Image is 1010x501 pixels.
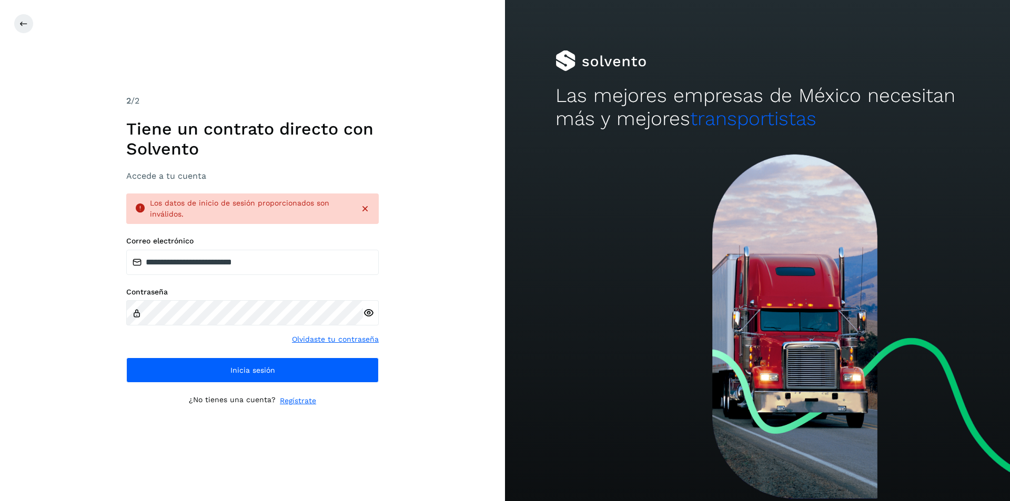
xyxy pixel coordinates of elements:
[126,357,379,383] button: Inicia sesión
[189,395,276,406] p: ¿No tienes una cuenta?
[126,171,379,181] h3: Accede a tu cuenta
[230,366,275,374] span: Inicia sesión
[126,119,379,159] h1: Tiene un contrato directo con Solvento
[150,198,351,220] div: Los datos de inicio de sesión proporcionados son inválidos.
[126,96,131,106] span: 2
[126,237,379,246] label: Correo electrónico
[280,395,316,406] a: Regístrate
[555,84,959,131] h2: Las mejores empresas de México necesitan más y mejores
[292,334,379,345] a: Olvidaste tu contraseña
[690,107,816,130] span: transportistas
[126,288,379,296] label: Contraseña
[126,95,379,107] div: /2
